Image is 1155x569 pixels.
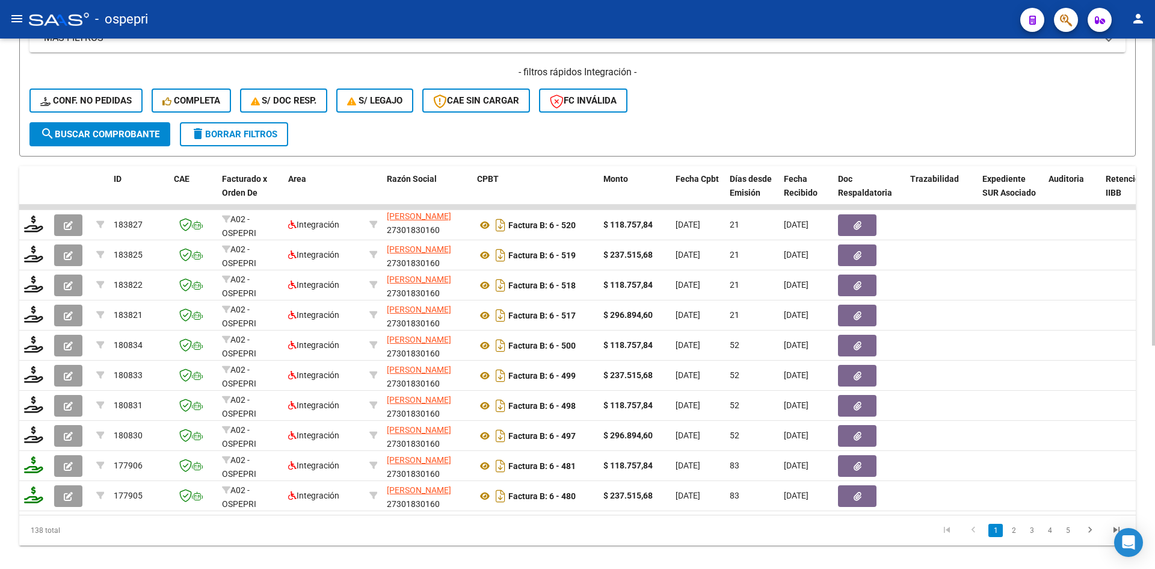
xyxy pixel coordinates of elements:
datatable-header-cell: Area [283,166,365,219]
strong: $ 296.894,60 [603,431,653,440]
span: 21 [730,220,739,229]
div: 27301830160 [387,393,467,418]
strong: $ 118.757,84 [603,220,653,229]
span: 180833 [114,370,143,380]
datatable-header-cell: Razón Social [382,166,472,219]
datatable-header-cell: Facturado x Orden De [217,166,283,219]
span: CAE [174,174,189,184]
button: Completa [152,89,231,113]
span: [DATE] [784,220,808,229]
a: go to first page [935,524,958,537]
div: 27301830160 [387,212,467,237]
div: Open Intercom Messenger [1114,528,1143,557]
span: [PERSON_NAME] [387,365,451,375]
mat-icon: menu [10,11,24,26]
span: Monto [603,174,628,184]
span: Integración [288,340,339,350]
span: [DATE] [676,461,700,470]
span: Trazabilidad [910,174,959,184]
i: Descargar documento [493,426,508,446]
span: Razón Social [387,174,437,184]
span: 183825 [114,250,143,260]
button: S/ legajo [336,89,413,113]
span: Buscar Comprobante [40,129,159,140]
span: [PERSON_NAME] [387,485,451,495]
div: 27301830160 [387,333,467,358]
datatable-header-cell: CPBT [472,166,599,219]
span: [DATE] [784,340,808,350]
span: CAE SIN CARGAR [433,95,519,106]
i: Descargar documento [493,246,508,265]
span: Doc Respaldatoria [838,174,892,197]
span: 180830 [114,431,143,440]
span: [DATE] [676,250,700,260]
strong: Factura B: 6 - 498 [508,401,576,411]
span: A02 - OSPEPRI [222,485,256,509]
span: 183822 [114,280,143,290]
span: 52 [730,400,739,410]
i: Descargar documento [493,276,508,295]
span: [PERSON_NAME] [387,455,451,465]
datatable-header-cell: Trazabilidad [905,166,978,219]
span: [DATE] [676,310,700,320]
a: go to last page [1105,524,1128,537]
span: [DATE] [676,491,700,500]
span: 180834 [114,340,143,350]
a: 1 [988,524,1003,537]
span: [DATE] [676,220,700,229]
strong: $ 237.515,68 [603,491,653,500]
li: page 4 [1041,520,1059,541]
span: A02 - OSPEPRI [222,305,256,328]
strong: $ 237.515,68 [603,250,653,260]
strong: $ 118.757,84 [603,280,653,290]
span: [PERSON_NAME] [387,244,451,254]
datatable-header-cell: Auditoria [1044,166,1101,219]
span: [PERSON_NAME] [387,275,451,284]
a: 2 [1006,524,1021,537]
strong: Factura B: 6 - 481 [508,461,576,471]
li: page 3 [1023,520,1041,541]
mat-icon: person [1131,11,1145,26]
button: S/ Doc Resp. [240,89,328,113]
span: [DATE] [784,280,808,290]
span: [DATE] [676,280,700,290]
span: Integración [288,280,339,290]
span: 21 [730,310,739,320]
span: [DATE] [784,310,808,320]
strong: Factura B: 6 - 518 [508,281,576,290]
span: 83 [730,461,739,470]
span: [DATE] [784,431,808,440]
span: A02 - OSPEPRI [222,425,256,449]
li: page 1 [987,520,1005,541]
span: [PERSON_NAME] [387,335,451,344]
datatable-header-cell: Expediente SUR Asociado [978,166,1044,219]
span: Días desde Emisión [730,174,772,197]
a: 5 [1061,524,1075,537]
span: 52 [730,431,739,440]
span: Area [288,174,306,184]
div: 27301830160 [387,243,467,268]
i: Descargar documento [493,306,508,325]
span: Fecha Cpbt [676,174,719,184]
a: 3 [1024,524,1039,537]
span: [DATE] [676,370,700,380]
span: S/ Doc Resp. [251,95,317,106]
span: [PERSON_NAME] [387,425,451,435]
div: 27301830160 [387,423,467,449]
span: Completa [162,95,220,106]
strong: Factura B: 6 - 480 [508,491,576,501]
a: go to next page [1079,524,1101,537]
button: FC Inválida [539,89,627,113]
datatable-header-cell: Monto [599,166,671,219]
datatable-header-cell: ID [109,166,169,219]
span: 21 [730,250,739,260]
span: Integración [288,370,339,380]
span: [PERSON_NAME] [387,211,451,221]
span: Expediente SUR Asociado [982,174,1036,197]
i: Descargar documento [493,336,508,355]
span: Integración [288,431,339,440]
i: Descargar documento [493,396,508,415]
span: Integración [288,461,339,470]
datatable-header-cell: Fecha Cpbt [671,166,725,219]
span: [DATE] [676,431,700,440]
